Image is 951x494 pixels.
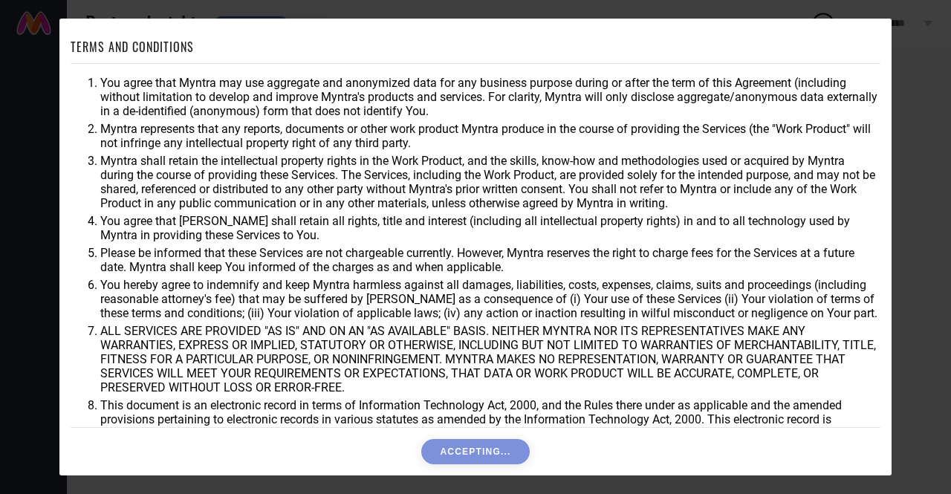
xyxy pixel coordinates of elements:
[71,38,194,56] h1: TERMS AND CONDITIONS
[100,214,880,242] li: You agree that [PERSON_NAME] shall retain all rights, title and interest (including all intellect...
[100,154,880,210] li: Myntra shall retain the intellectual property rights in the Work Product, and the skills, know-ho...
[100,278,880,320] li: You hereby agree to indemnify and keep Myntra harmless against all damages, liabilities, costs, e...
[100,122,880,150] li: Myntra represents that any reports, documents or other work product Myntra produce in the course ...
[100,76,880,118] li: You agree that Myntra may use aggregate and anonymized data for any business purpose during or af...
[100,246,880,274] li: Please be informed that these Services are not chargeable currently. However, Myntra reserves the...
[100,398,880,441] li: This document is an electronic record in terms of Information Technology Act, 2000, and the Rules...
[100,324,880,394] li: ALL SERVICES ARE PROVIDED "AS IS" AND ON AN "AS AVAILABLE" BASIS. NEITHER MYNTRA NOR ITS REPRESEN...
